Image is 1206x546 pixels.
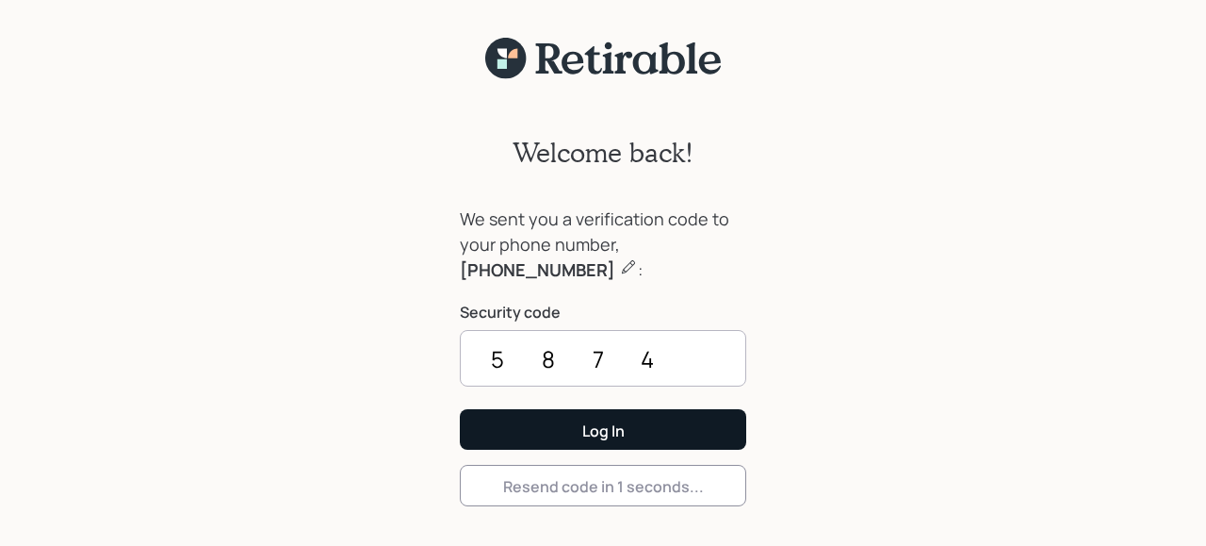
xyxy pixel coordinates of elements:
button: Resend code in 1 seconds... [460,465,746,505]
h2: Welcome back! [513,137,693,169]
input: •••• [460,330,746,387]
b: [PHONE_NUMBER] [460,258,615,281]
button: Log In [460,409,746,450]
div: We sent you a verification code to your phone number, : [460,207,746,283]
div: Log In [582,421,625,441]
div: Resend code in 1 seconds... [503,476,704,497]
label: Security code [460,302,746,323]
